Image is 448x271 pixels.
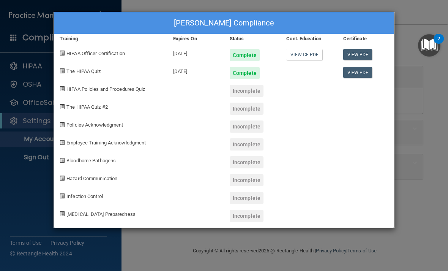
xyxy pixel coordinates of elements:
[343,49,372,60] a: View PDF
[437,39,440,49] div: 2
[418,34,440,57] button: Open Resource Center, 2 new notifications
[338,34,394,43] div: Certificate
[167,34,224,43] div: Expires On
[66,140,146,146] span: Employee Training Acknowledgment
[66,211,136,217] span: [MEDICAL_DATA] Preparedness
[230,210,263,222] div: Incomplete
[66,68,101,74] span: The HIPAA Quiz
[230,49,260,61] div: Complete
[317,227,439,258] iframe: Drift Widget Chat Controller
[281,34,337,43] div: Cont. Education
[286,49,322,60] a: View CE PDF
[230,120,263,133] div: Incomplete
[230,67,260,79] div: Complete
[66,193,103,199] span: Infection Control
[230,156,263,168] div: Incomplete
[66,122,123,128] span: Policies Acknowledgment
[230,138,263,151] div: Incomplete
[54,34,167,43] div: Training
[66,158,116,163] span: Bloodborne Pathogens
[230,85,263,97] div: Incomplete
[66,104,108,110] span: The HIPAA Quiz #2
[66,51,125,56] span: HIPAA Officer Certification
[230,103,263,115] div: Incomplete
[54,12,394,34] div: [PERSON_NAME] Compliance
[224,34,281,43] div: Status
[343,67,372,78] a: View PDF
[167,61,224,79] div: [DATE]
[66,176,117,181] span: Hazard Communication
[230,174,263,186] div: Incomplete
[167,43,224,61] div: [DATE]
[230,192,263,204] div: Incomplete
[66,86,145,92] span: HIPAA Policies and Procedures Quiz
